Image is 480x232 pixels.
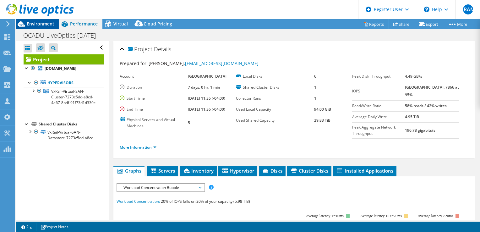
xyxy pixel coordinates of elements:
[154,45,171,53] span: Details
[117,199,160,204] span: Workload Concentration:
[262,168,282,174] span: Disks
[236,95,314,102] label: Collector Runs
[144,21,172,27] span: Cloud Pricing
[188,85,220,90] b: 7 days, 0 hr, 1 min
[290,168,328,174] span: Cluster Disks
[188,120,190,125] b: 5
[405,128,435,133] b: 196.78 gigabits/s
[314,107,331,112] b: 94.00 GiB
[352,103,405,109] label: Read/Write Ratio
[51,89,95,105] span: VxRail-Virtual-SAN-Cluster-7273c5dd-a8cd-4a67-8bdf-91f73d1d330c
[236,73,314,80] label: Local Disks
[314,85,316,90] b: 1
[113,21,128,27] span: Virtual
[120,60,148,66] label: Prepared for:
[117,168,141,174] span: Graphs
[149,60,259,66] span: [PERSON_NAME],
[24,128,104,142] a: VxRail-Virtual-SAN-Datastore-7273c5dd-a8cd
[405,103,447,108] b: 58% reads / 42% writes
[463,4,473,14] span: ERAM
[120,145,156,150] a: More Information
[188,107,225,112] b: [DATE] 11:36 (-04:00)
[417,214,453,218] text: Average latency >20ms
[36,223,73,231] a: Project Notes
[336,168,393,174] span: Installed Applications
[24,64,104,73] a: [DOMAIN_NAME]
[39,120,104,128] div: Shared Cluster Disks
[120,95,188,102] label: Start Time
[24,87,104,107] a: VxRail-Virtual-SAN-Cluster-7273c5dd-a8cd-4a67-8bdf-91f73d1d330c
[45,66,76,71] b: [DOMAIN_NAME]
[185,60,259,66] a: [EMAIL_ADDRESS][DOMAIN_NAME]
[120,106,188,113] label: End Time
[120,84,188,91] label: Duration
[24,54,104,64] a: Project
[120,184,201,191] span: Workload Concentration Bubble
[183,168,214,174] span: Inventory
[188,74,226,79] b: [GEOGRAPHIC_DATA]
[352,124,405,137] label: Peak Aggregate Network Throughput
[443,19,472,29] a: More
[70,21,98,27] span: Performance
[405,114,419,119] b: 4.95 TiB
[128,46,152,52] span: Project
[352,88,405,94] label: IOPS
[236,84,314,91] label: Shared Cluster Disks
[161,199,250,204] span: 20% of IOPS falls on 20% of your capacity (5.98 TiB)
[314,96,316,101] b: 1
[360,214,402,218] tspan: Average latency 10<=20ms
[352,114,405,120] label: Average Daily Write
[306,214,344,218] tspan: Average latency <=10ms
[405,85,459,97] b: [GEOGRAPHIC_DATA], 7866 at 95%
[359,19,389,29] a: Reports
[405,74,422,79] b: 4.49 GB/s
[120,117,188,129] label: Physical Servers and Virtual Machines
[221,168,254,174] span: Hypervisor
[314,74,316,79] b: 6
[120,73,188,80] label: Account
[20,32,106,39] h1: OCADU-LiveOptics-[DATE]
[389,19,414,29] a: Share
[17,223,36,231] a: 2
[150,168,175,174] span: Servers
[424,7,429,12] svg: \n
[188,96,225,101] b: [DATE] 11:35 (-04:00)
[236,117,314,124] label: Used Shared Capacity
[414,19,443,29] a: Export
[314,118,330,123] b: 29.83 TiB
[236,106,314,113] label: Used Local Capacity
[27,21,54,27] span: Environment
[24,79,104,87] a: Hypervisors
[352,73,405,80] label: Peak Disk Throughput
